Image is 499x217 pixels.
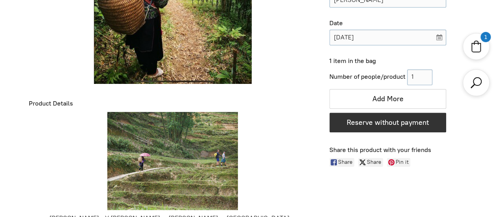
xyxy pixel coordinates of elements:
div: Date [329,19,446,28]
button: Add More [329,89,446,109]
span: 1 item in the bag [329,57,376,65]
span: Add More [372,95,404,103]
input: 1 [407,69,432,85]
span: Reserve without payment [347,118,429,127]
span: Share [338,158,354,167]
a: Share [329,158,354,167]
a: Share [358,158,383,167]
div: Product Details [29,100,317,108]
div: Share this product with your friends [329,146,470,154]
span: Share [367,158,383,167]
span: Number of people/product [329,73,406,80]
a: Pin it [387,158,410,167]
input: Please choose a date [329,30,446,45]
div: Shopping cart [463,33,490,60]
span: Pin it [396,158,410,167]
a: Search products [469,76,483,90]
button: Reserve without payment [329,113,446,132]
div: 1 [481,32,490,42]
